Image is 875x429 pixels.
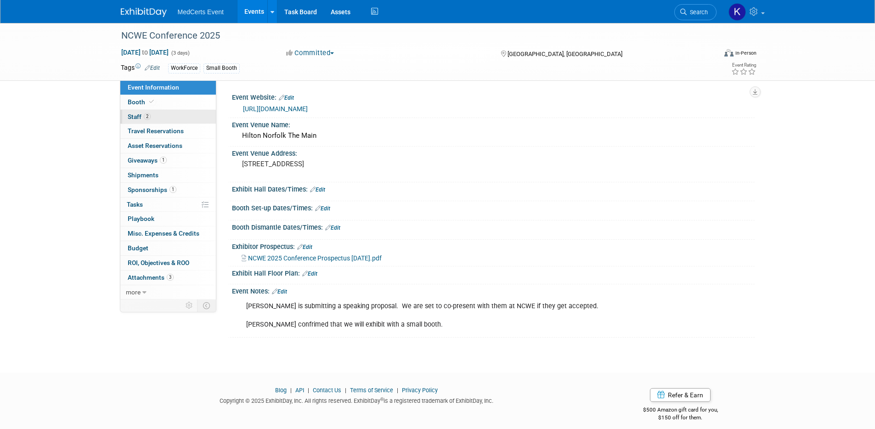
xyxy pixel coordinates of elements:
[243,105,308,113] a: [URL][DOMAIN_NAME]
[145,65,160,71] a: Edit
[395,387,401,394] span: |
[128,186,176,193] span: Sponsorships
[731,63,756,68] div: Event Rating
[313,387,341,394] a: Contact Us
[315,205,330,212] a: Edit
[674,4,717,20] a: Search
[169,186,176,193] span: 1
[128,142,182,149] span: Asset Reservations
[724,49,734,56] img: Format-Inperson.png
[662,48,757,62] div: Event Format
[120,110,216,124] a: Staff2
[120,183,216,197] a: Sponsorships1
[232,201,755,213] div: Booth Set-up Dates/Times:
[728,3,746,21] img: Kayla Haack
[735,50,756,56] div: In-Person
[121,63,160,73] td: Tags
[232,90,755,102] div: Event Website:
[128,127,184,135] span: Travel Reservations
[118,28,703,44] div: NCWE Conference 2025
[120,256,216,270] a: ROI, Objectives & ROO
[178,8,224,16] span: MedCerts Event
[128,171,158,179] span: Shipments
[232,220,755,232] div: Booth Dismantle Dates/Times:
[128,98,156,106] span: Booth
[128,230,199,237] span: Misc. Expenses & Credits
[508,51,622,57] span: [GEOGRAPHIC_DATA], [GEOGRAPHIC_DATA]
[170,50,190,56] span: (3 days)
[181,299,198,311] td: Personalize Event Tab Strip
[160,157,167,164] span: 1
[606,400,755,421] div: $500 Amazon gift card for you,
[350,387,393,394] a: Terms of Service
[283,48,338,58] button: Committed
[128,259,189,266] span: ROI, Objectives & ROO
[302,271,317,277] a: Edit
[120,80,216,95] a: Event Information
[272,288,287,295] a: Edit
[232,182,755,194] div: Exhibit Hall Dates/Times:
[232,147,755,158] div: Event Venue Address:
[295,387,304,394] a: API
[232,284,755,296] div: Event Notes:
[127,201,143,208] span: Tasks
[310,186,325,193] a: Edit
[240,297,654,334] div: [PERSON_NAME] is submitting a speaking proposal. We are set to co-present with them at NCWE if th...
[650,388,711,402] a: Refer & Earn
[297,244,312,250] a: Edit
[167,274,174,281] span: 3
[275,387,287,394] a: Blog
[120,153,216,168] a: Giveaways1
[279,95,294,101] a: Edit
[120,198,216,212] a: Tasks
[121,8,167,17] img: ExhibitDay
[232,118,755,130] div: Event Venue Name:
[120,226,216,241] a: Misc. Expenses & Credits
[120,124,216,138] a: Travel Reservations
[126,288,141,296] span: more
[242,160,440,168] pre: [STREET_ADDRESS]
[325,225,340,231] a: Edit
[141,49,149,56] span: to
[242,254,382,262] a: NCWE 2025 Conference Prospectus [DATE].pdf
[149,99,154,104] i: Booth reservation complete
[128,274,174,281] span: Attachments
[687,9,708,16] span: Search
[248,254,382,262] span: NCWE 2025 Conference Prospectus [DATE].pdf
[606,414,755,422] div: $150 off for them.
[120,285,216,299] a: more
[128,244,148,252] span: Budget
[197,299,216,311] td: Toggle Event Tabs
[239,129,748,143] div: Hilton Norfolk The Main
[120,95,216,109] a: Booth
[128,113,151,120] span: Staff
[128,215,154,222] span: Playbook
[120,168,216,182] a: Shipments
[232,266,755,278] div: Exhibit Hall Floor Plan:
[232,240,755,252] div: Exhibitor Prospectus:
[120,212,216,226] a: Playbook
[288,387,294,394] span: |
[343,387,349,394] span: |
[120,271,216,285] a: Attachments3
[203,63,240,73] div: Small Booth
[121,48,169,56] span: [DATE] [DATE]
[144,113,151,120] span: 2
[121,395,593,405] div: Copyright © 2025 ExhibitDay, Inc. All rights reserved. ExhibitDay is a registered trademark of Ex...
[168,63,200,73] div: WorkForce
[120,241,216,255] a: Budget
[120,139,216,153] a: Asset Reservations
[128,157,167,164] span: Giveaways
[128,84,179,91] span: Event Information
[305,387,311,394] span: |
[380,397,384,402] sup: ®
[402,387,438,394] a: Privacy Policy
